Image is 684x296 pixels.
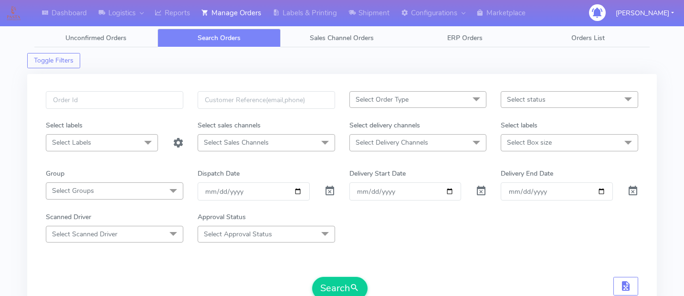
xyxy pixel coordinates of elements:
[34,29,650,47] ul: Tabs
[310,33,374,42] span: Sales Channel Orders
[198,33,241,42] span: Search Orders
[198,212,246,222] label: Approval Status
[46,169,64,179] label: Group
[447,33,483,42] span: ERP Orders
[349,120,420,130] label: Select delivery channels
[507,95,546,104] span: Select status
[65,33,126,42] span: Unconfirmed Orders
[609,3,681,23] button: [PERSON_NAME]
[204,138,269,147] span: Select Sales Channels
[501,169,553,179] label: Delivery End Date
[198,169,240,179] label: Dispatch Date
[501,120,537,130] label: Select labels
[507,138,552,147] span: Select Box size
[52,186,94,195] span: Select Groups
[356,138,428,147] span: Select Delivery Channels
[52,138,91,147] span: Select Labels
[571,33,605,42] span: Orders List
[356,95,409,104] span: Select Order Type
[198,91,335,109] input: Customer Reference(email,phone)
[52,230,117,239] span: Select Scanned Driver
[27,53,80,68] button: Toggle Filters
[204,230,272,239] span: Select Approval Status
[46,120,83,130] label: Select labels
[46,91,183,109] input: Order Id
[349,169,406,179] label: Delivery Start Date
[198,120,261,130] label: Select sales channels
[46,212,91,222] label: Scanned Driver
